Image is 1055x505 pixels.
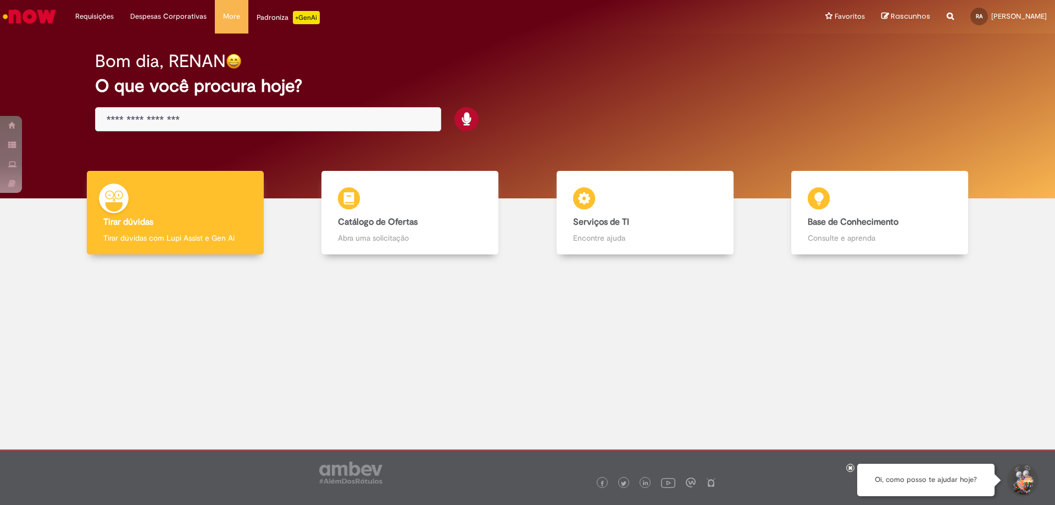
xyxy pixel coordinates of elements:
b: Serviços de TI [573,217,629,227]
span: Requisições [75,11,114,22]
img: logo_footer_naosei.png [706,478,716,487]
p: Encontre ajuda [573,232,717,243]
img: logo_footer_linkedin.png [643,480,648,487]
a: Serviços de TI Encontre ajuda [527,171,763,255]
span: Despesas Corporativas [130,11,207,22]
button: Iniciar Conversa de Suporte [1006,464,1039,497]
a: Tirar dúvidas Tirar dúvidas com Lupi Assist e Gen Ai [58,171,293,255]
span: [PERSON_NAME] [991,12,1047,21]
a: Base de Conhecimento Consulte e aprenda [763,171,998,255]
img: logo_footer_ambev_rotulo_gray.png [319,462,382,484]
img: ServiceNow [1,5,58,27]
b: Tirar dúvidas [103,217,153,227]
h2: O que você procura hoje? [95,76,960,96]
b: Catálogo de Ofertas [338,217,418,227]
img: logo_footer_youtube.png [661,475,675,490]
img: logo_footer_twitter.png [621,481,626,486]
span: RA [976,13,982,20]
p: +GenAi [293,11,320,24]
a: Catálogo de Ofertas Abra uma solicitação [293,171,528,255]
div: Padroniza [257,11,320,24]
div: Oi, como posso te ajudar hoje? [857,464,995,496]
img: logo_footer_facebook.png [599,481,605,486]
b: Base de Conhecimento [808,217,898,227]
span: Favoritos [835,11,865,22]
img: logo_footer_workplace.png [686,478,696,487]
h2: Bom dia, RENAN [95,52,226,71]
a: Rascunhos [881,12,930,22]
span: More [223,11,240,22]
span: Rascunhos [891,11,930,21]
p: Consulte e aprenda [808,232,952,243]
img: happy-face.png [226,53,242,69]
p: Abra uma solicitação [338,232,482,243]
p: Tirar dúvidas com Lupi Assist e Gen Ai [103,232,247,243]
